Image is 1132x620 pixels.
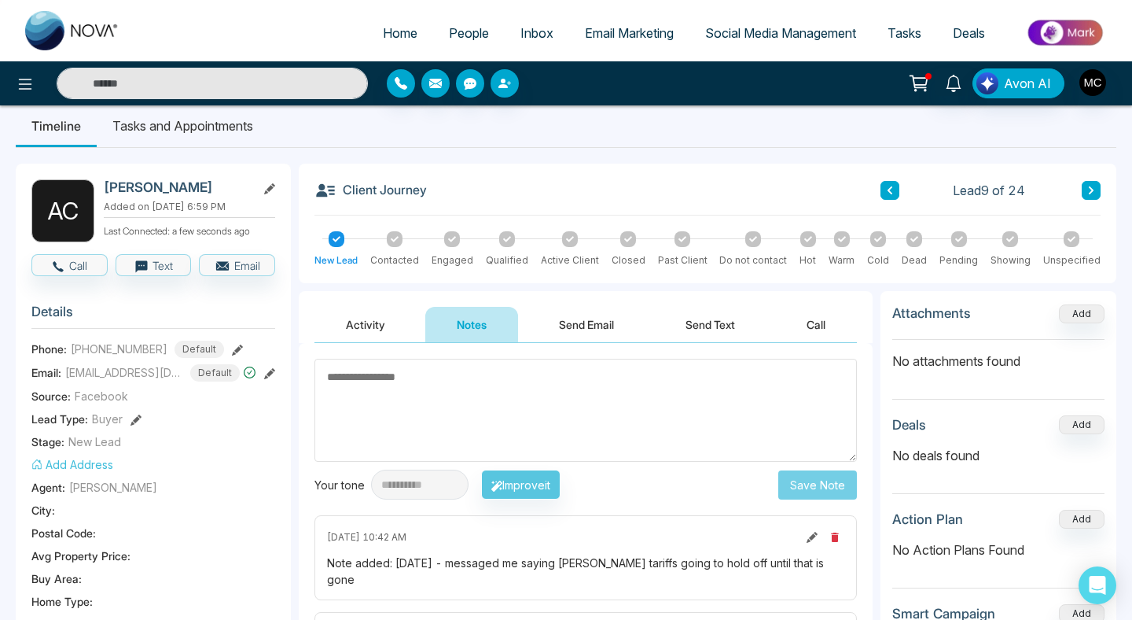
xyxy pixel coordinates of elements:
[527,307,645,342] button: Send Email
[314,477,371,493] div: Your tone
[892,417,926,433] h3: Deals
[892,511,963,527] h3: Action Plan
[585,25,674,41] span: Email Marketing
[31,341,67,357] span: Phone:
[97,105,269,147] li: Tasks and Appointments
[990,253,1031,268] div: Showing
[778,471,857,500] button: Save Note
[902,253,927,268] div: Dead
[1079,566,1116,604] div: Open Intercom Messenger
[1059,306,1104,319] span: Add
[31,479,65,496] span: Agent:
[383,25,417,41] span: Home
[1009,15,1123,50] img: Market-place.gif
[175,341,224,358] span: Default
[937,18,1001,48] a: Deals
[31,525,96,541] span: Postal Code :
[31,179,94,242] div: A C
[68,434,121,450] span: New Lead
[1059,510,1104,529] button: Add
[31,502,55,519] span: City :
[31,254,108,276] button: Call
[16,105,97,147] li: Timeline
[892,305,971,321] h3: Attachments
[505,18,569,48] a: Inbox
[520,25,553,41] span: Inbox
[31,593,93,610] span: Home Type :
[190,364,240,382] span: Default
[31,364,61,381] span: Email:
[31,388,71,404] span: Source:
[199,254,275,276] button: Email
[314,253,358,268] div: New Lead
[799,253,816,268] div: Hot
[953,25,985,41] span: Deals
[612,253,645,268] div: Closed
[314,179,427,201] h3: Client Journey
[65,364,183,381] span: [EMAIL_ADDRESS][DOMAIN_NAME]
[92,411,123,427] span: Buyer
[569,18,689,48] a: Email Marketing
[327,530,406,544] span: [DATE] 10:42 AM
[1079,69,1106,96] img: User Avatar
[367,18,433,48] a: Home
[31,456,113,473] button: Add Address
[654,307,766,342] button: Send Text
[71,341,167,357] span: [PHONE_NUMBER]
[31,434,64,450] span: Stage:
[31,304,275,328] h3: Details
[775,307,857,342] button: Call
[892,340,1104,371] p: No attachments found
[327,555,844,588] div: Note added: [DATE] - messaged me saying [PERSON_NAME] tariffs going to hold off until that is gone
[976,72,998,94] img: Lead Flow
[1059,415,1104,434] button: Add
[433,18,505,48] a: People
[425,307,518,342] button: Notes
[104,179,250,195] h2: [PERSON_NAME]
[541,253,599,268] div: Active Client
[867,253,889,268] div: Cold
[1059,304,1104,323] button: Add
[888,25,921,41] span: Tasks
[829,253,855,268] div: Warm
[25,11,119,50] img: Nova CRM Logo
[872,18,937,48] a: Tasks
[939,253,978,268] div: Pending
[953,181,1025,200] span: Lead 9 of 24
[486,253,528,268] div: Qualified
[892,446,1104,465] p: No deals found
[1004,74,1051,93] span: Avon AI
[432,253,473,268] div: Engaged
[69,479,157,496] span: [PERSON_NAME]
[449,25,489,41] span: People
[31,411,88,427] span: Lead Type:
[892,541,1104,559] p: No Action Plans Found
[75,388,128,404] span: Facebook
[972,68,1064,98] button: Avon AI
[689,18,872,48] a: Social Media Management
[658,253,707,268] div: Past Client
[31,570,82,587] span: Buy Area :
[116,254,192,276] button: Text
[31,548,130,564] span: Avg Property Price :
[104,221,275,238] p: Last Connected: a few seconds ago
[705,25,856,41] span: Social Media Management
[370,253,419,268] div: Contacted
[314,307,417,342] button: Activity
[104,200,275,214] p: Added on [DATE] 6:59 PM
[719,253,787,268] div: Do not contact
[1043,253,1101,268] div: Unspecified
